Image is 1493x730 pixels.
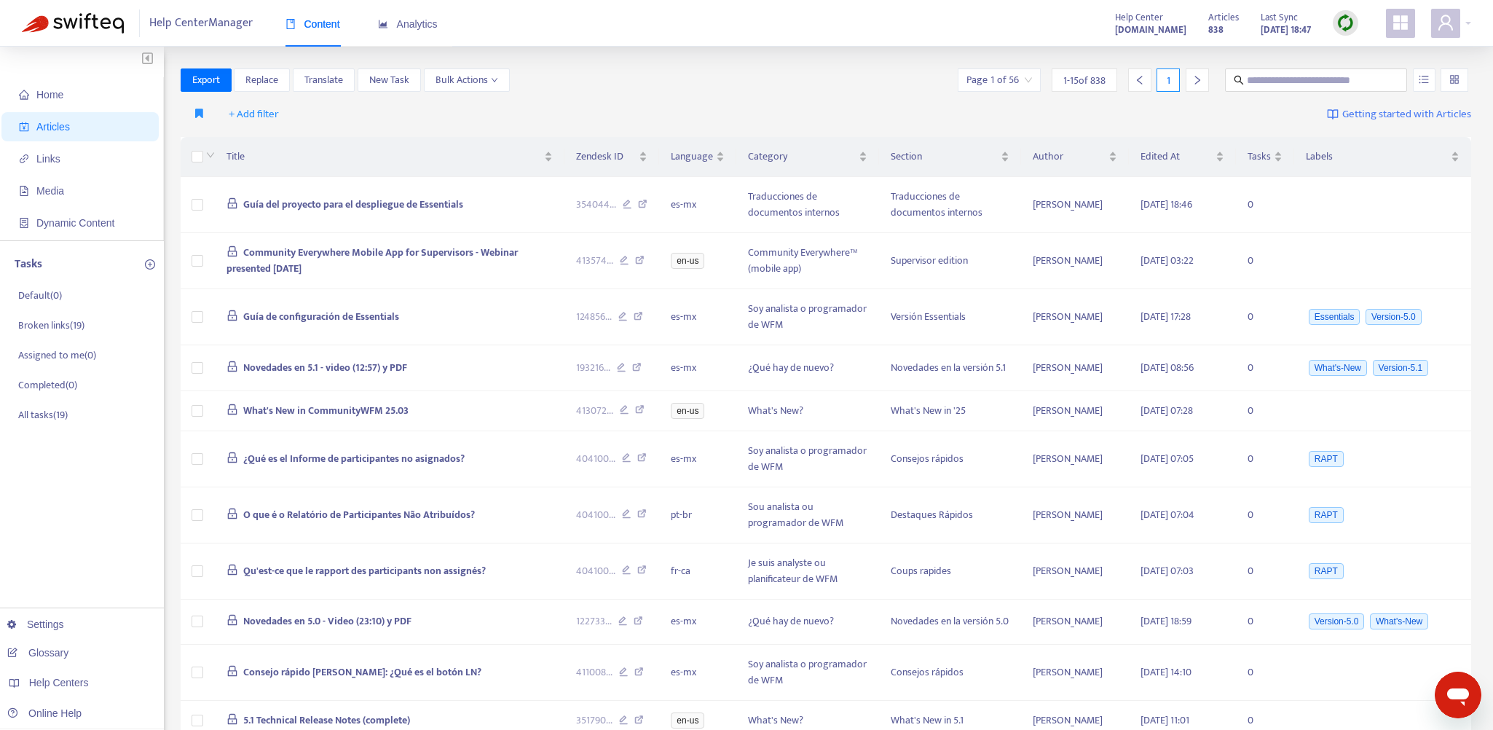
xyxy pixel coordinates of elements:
[659,487,736,543] td: pt-br
[671,713,704,729] span: en-us
[285,18,340,30] span: Content
[19,186,29,196] span: file-image
[1192,75,1202,85] span: right
[1309,451,1344,467] span: RAPT
[304,72,343,88] span: Translate
[736,177,878,233] td: Traducciones de documentos internos
[576,451,615,467] span: 404100 ...
[1327,103,1471,126] a: Getting started with Articles
[1306,149,1448,165] span: Labels
[378,18,438,30] span: Analytics
[576,309,612,325] span: 124856 ...
[36,89,63,101] span: Home
[192,72,220,88] span: Export
[1115,22,1186,38] strong: [DOMAIN_NAME]
[576,664,612,680] span: 411008 ...
[1021,289,1130,345] td: [PERSON_NAME]
[1236,345,1294,391] td: 0
[1021,645,1130,701] td: [PERSON_NAME]
[15,256,42,273] p: Tasks
[19,218,29,228] span: container
[7,707,82,719] a: Online Help
[229,106,279,123] span: + Add filter
[245,72,278,88] span: Replace
[659,645,736,701] td: es-mx
[226,452,238,463] span: lock
[736,137,878,177] th: Category
[1141,308,1191,325] span: [DATE] 17:28
[1236,391,1294,431] td: 0
[1141,506,1194,523] span: [DATE] 07:04
[879,345,1021,391] td: Novedades en la versión 5.1
[659,543,736,600] td: fr-ca
[659,137,736,177] th: Language
[576,197,616,213] span: 354044 ...
[1435,672,1481,718] iframe: Button to launch messaging window
[1021,345,1130,391] td: [PERSON_NAME]
[149,9,253,37] span: Help Center Manager
[736,289,878,345] td: Soy analista o programador de WFM
[576,403,613,419] span: 413072 ...
[1141,450,1194,467] span: [DATE] 07:05
[1236,177,1294,233] td: 0
[1141,252,1194,269] span: [DATE] 03:22
[1141,149,1213,165] span: Edited At
[1261,9,1298,25] span: Last Sync
[659,345,736,391] td: es-mx
[1309,309,1360,325] span: Essentials
[1208,22,1224,38] strong: 838
[1115,21,1186,38] a: [DOMAIN_NAME]
[1236,137,1294,177] th: Tasks
[671,149,713,165] span: Language
[1141,359,1194,376] span: [DATE] 08:56
[243,450,465,467] span: ¿Qué es el Informe de participantes no asignados?
[7,647,68,659] a: Glossary
[1157,68,1180,92] div: 1
[226,149,541,165] span: Title
[1309,360,1367,376] span: What's-New
[1236,487,1294,543] td: 0
[736,600,878,645] td: ¿Qué hay de nuevo?
[1115,9,1163,25] span: Help Center
[226,361,238,372] span: lock
[736,345,878,391] td: ¿Qué hay de nuevo?
[1236,543,1294,600] td: 0
[576,713,612,729] span: 351790 ...
[293,68,355,92] button: Translate
[1336,14,1355,32] img: sync.dc5367851b00ba804db3.png
[18,348,96,363] p: Assigned to me ( 0 )
[1236,289,1294,345] td: 0
[22,13,124,34] img: Swifteq
[1236,431,1294,487] td: 0
[1021,543,1130,600] td: [PERSON_NAME]
[218,103,290,126] button: + Add filter
[1021,177,1130,233] td: [PERSON_NAME]
[215,137,564,177] th: Title
[564,137,660,177] th: Zendesk ID
[1021,487,1130,543] td: [PERSON_NAME]
[226,310,238,321] span: lock
[243,196,463,213] span: Guía del proyecto para el despliegue de Essentials
[1208,9,1239,25] span: Articles
[1236,645,1294,701] td: 0
[369,72,409,88] span: New Task
[1373,360,1429,376] span: Version-5.1
[736,645,878,701] td: Soy analista o programador de WFM
[1294,137,1471,177] th: Labels
[736,487,878,543] td: Sou analista ou programador de WFM
[226,246,238,257] span: lock
[234,68,290,92] button: Replace
[1141,712,1189,729] span: [DATE] 11:01
[1236,233,1294,289] td: 0
[576,360,610,376] span: 193216 ...
[243,402,409,419] span: What's New in CommunityWFM 25.03
[736,233,878,289] td: Community Everywhere™ (mobile app)
[226,197,238,209] span: lock
[1309,613,1365,629] span: Version-5.0
[879,137,1021,177] th: Section
[1141,196,1192,213] span: [DATE] 18:46
[659,289,736,345] td: es-mx
[243,308,399,325] span: Guía de configuración de Essentials
[879,289,1021,345] td: Versión Essentials
[671,403,704,419] span: en-us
